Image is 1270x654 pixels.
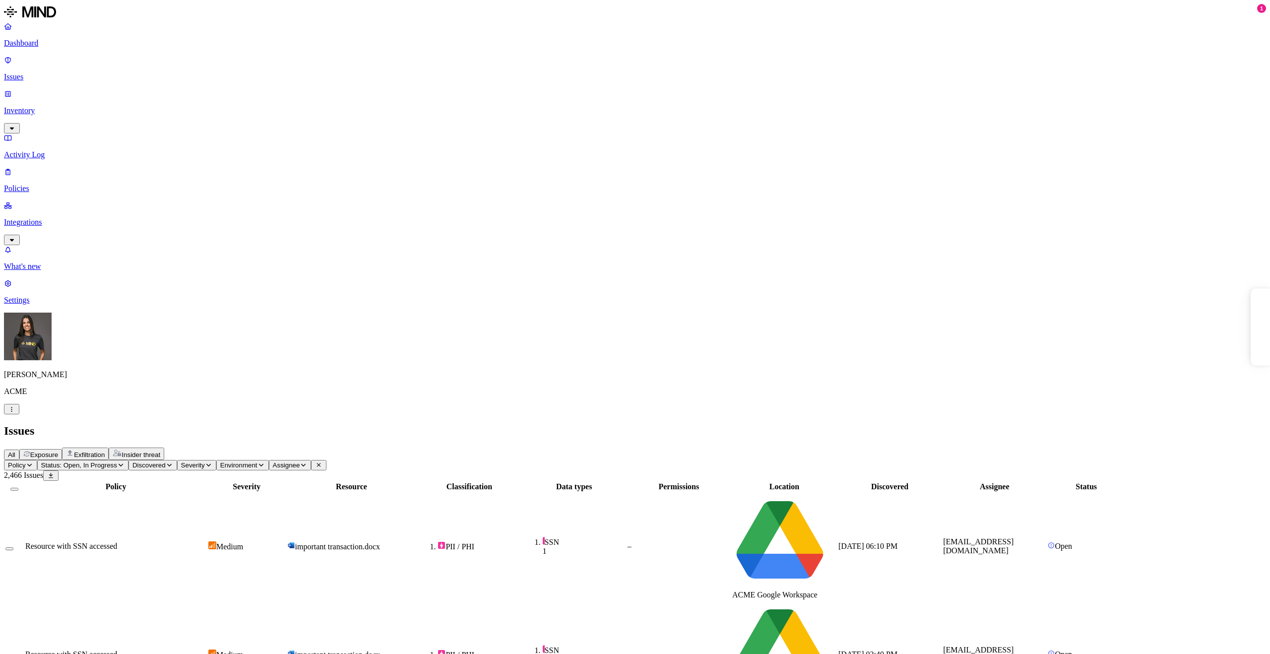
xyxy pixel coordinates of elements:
[25,482,206,491] div: Policy
[1257,4,1266,13] div: 1
[543,537,626,547] div: SSN
[732,482,836,491] div: Location
[122,451,160,458] span: Insider threat
[543,645,545,653] img: pii-line.svg
[220,461,257,469] span: Environment
[273,461,300,469] span: Assignee
[523,482,626,491] div: Data types
[943,482,1046,491] div: Assignee
[287,541,295,549] img: microsoft-word.svg
[4,150,1266,159] p: Activity Log
[438,541,520,551] div: PII / PHI
[41,461,117,469] span: Status: Open, In Progress
[628,482,730,491] div: Permissions
[838,542,897,550] span: [DATE] 06:10 PM
[4,313,52,360] img: Gal Cohen
[4,387,1266,396] p: ACME
[1048,542,1055,549] img: status-open.svg
[4,4,56,20] img: MIND
[732,590,818,599] span: ACME Google Workspace
[295,542,381,551] span: important transaction.docx
[838,482,941,491] div: Discovered
[181,461,205,469] span: Severity
[732,493,827,589] img: google-drive.svg
[10,488,18,491] button: Select all
[25,542,117,550] span: Resource with SSN accessed
[543,537,545,545] img: pii-line.svg
[4,39,1266,48] p: Dashboard
[4,184,1266,193] p: Policies
[1048,482,1125,491] div: Status
[216,542,243,551] span: Medium
[4,218,1266,227] p: Integrations
[4,106,1266,115] p: Inventory
[4,72,1266,81] p: Issues
[208,541,216,549] img: severity-medium.svg
[4,262,1266,271] p: What's new
[628,542,632,550] span: –
[8,451,15,458] span: All
[5,547,13,550] button: Select row
[4,424,1266,438] h2: Issues
[30,451,58,458] span: Exposure
[74,451,105,458] span: Exfiltration
[132,461,166,469] span: Discovered
[4,471,43,479] span: 2,466 Issues
[208,482,285,491] div: Severity
[4,296,1266,305] p: Settings
[438,541,445,549] img: pii.svg
[943,537,1014,555] span: [EMAIL_ADDRESS][DOMAIN_NAME]
[8,461,26,469] span: Policy
[287,482,416,491] div: Resource
[418,482,520,491] div: Classification
[543,547,626,556] div: 1
[1055,542,1072,550] span: Open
